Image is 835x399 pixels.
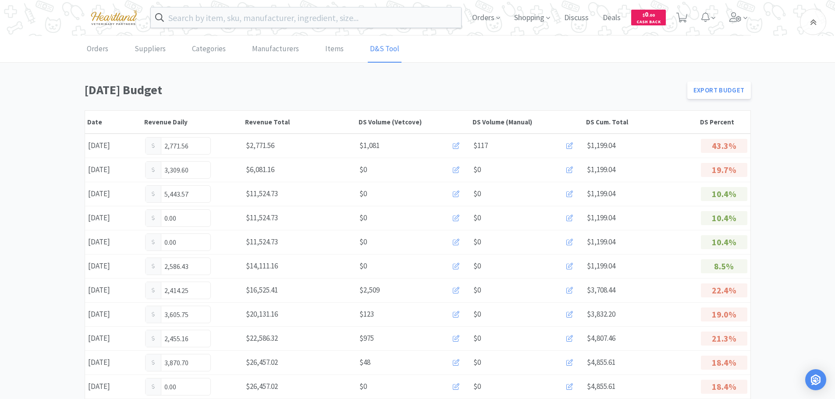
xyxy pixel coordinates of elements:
[85,305,142,323] div: [DATE]
[561,14,592,22] a: Discuss
[359,164,367,176] span: $0
[643,10,655,18] span: 0
[323,36,346,63] a: Items
[359,332,374,344] span: $975
[246,285,278,295] span: $16,525.41
[473,236,481,248] span: $0
[587,357,615,367] span: $4,855.61
[246,237,278,247] span: $11,524.73
[473,212,481,224] span: $0
[85,233,142,251] div: [DATE]
[473,357,481,368] span: $0
[132,36,168,63] a: Suppliers
[85,161,142,179] div: [DATE]
[701,211,747,225] p: 10.4%
[587,165,615,174] span: $1,199.04
[85,353,142,371] div: [DATE]
[85,185,142,203] div: [DATE]
[587,213,615,222] span: $1,199.04
[359,308,374,320] span: $123
[587,141,615,150] span: $1,199.04
[359,381,367,392] span: $0
[701,187,747,201] p: 10.4%
[473,284,481,296] span: $0
[246,381,278,391] span: $26,457.02
[246,357,278,367] span: $26,457.02
[359,188,367,200] span: $0
[473,140,488,152] span: $117
[246,141,274,150] span: $2,771.56
[359,284,380,296] span: $2,509
[586,118,696,126] div: DS Cum. Total
[85,80,682,100] h1: [DATE] Budget
[246,261,278,271] span: $14,111.16
[359,212,367,224] span: $0
[250,36,301,63] a: Manufacturers
[687,81,751,99] a: Export Budget
[587,189,615,198] span: $1,199.04
[587,381,615,391] span: $4,855.61
[701,356,747,370] p: 18.4%
[85,137,142,155] div: [DATE]
[631,6,666,29] a: $0.00Cash Back
[701,259,747,273] p: 8.5%
[701,307,747,321] p: 19.0%
[587,333,615,343] span: $4,807.46
[144,118,241,126] div: Revenue Daily
[359,260,367,272] span: $0
[805,369,826,390] div: Open Intercom Messenger
[190,36,228,63] a: Categories
[643,12,645,18] span: $
[473,381,481,392] span: $0
[368,36,402,63] a: D&S Tool
[246,333,278,343] span: $22,586.32
[473,332,481,344] span: $0
[85,257,142,275] div: [DATE]
[246,165,274,174] span: $6,081.16
[587,261,615,271] span: $1,199.04
[587,285,615,295] span: $3,708.44
[587,237,615,247] span: $1,199.04
[599,14,624,22] a: Deals
[701,380,747,394] p: 18.4%
[246,213,278,222] span: $11,524.73
[359,236,367,248] span: $0
[473,308,481,320] span: $0
[701,235,747,249] p: 10.4%
[245,118,355,126] div: Revenue Total
[473,260,481,272] span: $0
[85,329,142,347] div: [DATE]
[85,209,142,227] div: [DATE]
[700,118,748,126] div: DS Percent
[87,118,140,126] div: Date
[648,12,655,18] span: . 00
[359,140,380,152] span: $1,081
[701,283,747,297] p: 22.4%
[701,332,747,346] p: 21.3%
[359,357,370,368] span: $48
[246,189,278,198] span: $11,524.73
[473,188,481,200] span: $0
[587,309,615,319] span: $3,832.20
[85,5,143,29] img: cad7bdf275c640399d9c6e0c56f98fd2_10.png
[636,20,661,25] span: Cash Back
[85,378,142,395] div: [DATE]
[701,163,747,177] p: 19.7%
[151,7,462,28] input: Search by item, sku, manufacturer, ingredient, size...
[246,309,278,319] span: $20,131.16
[473,164,481,176] span: $0
[473,118,582,126] div: DS Volume (Manual)
[359,118,468,126] div: DS Volume (Vetcove)
[701,139,747,153] p: 43.3%
[85,281,142,299] div: [DATE]
[85,36,110,63] a: Orders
